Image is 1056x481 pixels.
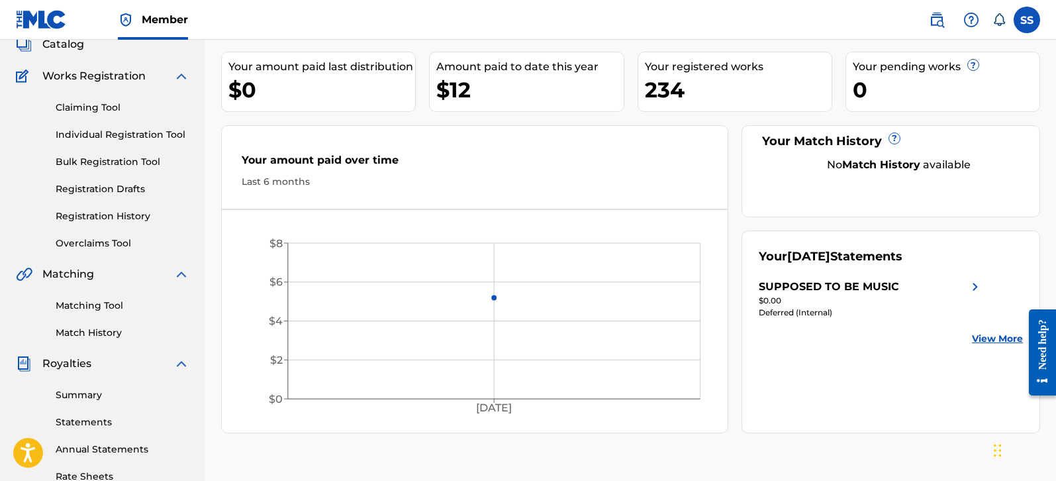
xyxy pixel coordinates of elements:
img: MLC Logo [16,10,67,29]
img: Catalog [16,36,32,52]
span: ? [889,133,900,144]
span: Catalog [42,36,84,52]
div: Notifications [992,13,1006,27]
a: Summary [56,388,189,402]
img: right chevron icon [967,279,983,295]
strong: Match History [842,158,920,171]
a: Match History [56,326,189,340]
div: $0 [228,75,415,105]
a: View More [972,332,1023,346]
div: SUPPOSED TO BE MUSIC [759,279,899,295]
span: Member [142,12,188,27]
a: Individual Registration Tool [56,128,189,142]
div: 0 [853,75,1039,105]
div: Your amount paid over time [242,152,708,175]
tspan: $8 [269,237,283,250]
img: Matching [16,266,32,282]
div: Drag [994,431,1002,470]
div: Your Match History [759,133,1023,150]
a: Claiming Tool [56,101,189,115]
a: Public Search [924,7,950,33]
tspan: $6 [269,276,283,289]
a: SUPPOSED TO BE MUSICright chevron icon$0.00Deferred (Internal) [759,279,983,319]
img: expand [173,266,189,282]
span: Works Registration [42,68,146,84]
div: Your pending works [853,59,1039,75]
div: Deferred (Internal) [759,307,983,319]
div: Your amount paid last distribution [228,59,415,75]
div: Last 6 months [242,175,708,189]
a: Registration Drafts [56,182,189,196]
img: Royalties [16,356,32,372]
div: Your Statements [759,248,902,266]
img: expand [173,68,189,84]
img: expand [173,356,189,372]
img: search [929,12,945,28]
div: $12 [436,75,623,105]
tspan: $4 [269,315,283,327]
a: Registration History [56,209,189,223]
span: [DATE] [787,249,830,264]
img: help [963,12,979,28]
a: Statements [56,415,189,429]
img: Works Registration [16,68,33,84]
a: Bulk Registration Tool [56,155,189,169]
img: Top Rightsholder [118,12,134,28]
a: Matching Tool [56,299,189,313]
div: Amount paid to date this year [436,59,623,75]
div: User Menu [1014,7,1040,33]
tspan: [DATE] [477,402,512,415]
iframe: Chat Widget [990,417,1056,481]
div: 234 [645,75,832,105]
a: Annual Statements [56,443,189,456]
a: CatalogCatalog [16,36,84,52]
span: Matching [42,266,94,282]
div: Your registered works [645,59,832,75]
tspan: $2 [270,354,283,366]
span: Royalties [42,356,91,372]
div: Help [958,7,984,33]
div: No available [775,157,1023,173]
a: Overclaims Tool [56,237,189,250]
tspan: $0 [269,393,283,405]
div: $0.00 [759,295,983,307]
iframe: Resource Center [1019,299,1056,405]
span: ? [968,60,979,70]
